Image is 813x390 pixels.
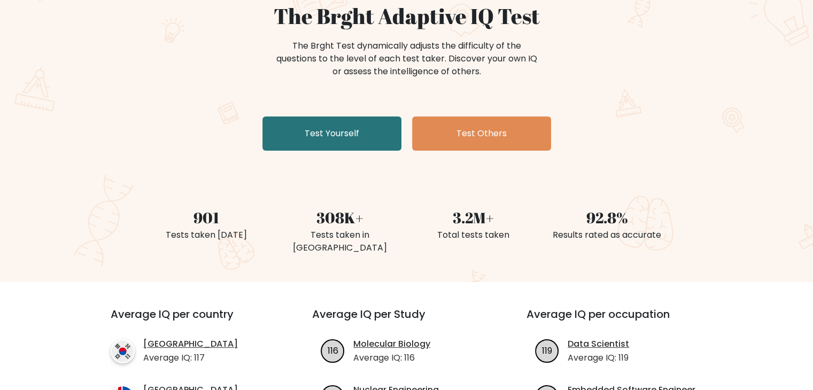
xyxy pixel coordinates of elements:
[353,338,430,350] a: Molecular Biology
[111,308,274,333] h3: Average IQ per country
[542,344,552,356] text: 119
[568,338,629,350] a: Data Scientist
[312,308,501,333] h3: Average IQ per Study
[412,116,551,151] a: Test Others
[568,352,629,364] p: Average IQ: 119
[353,352,430,364] p: Average IQ: 116
[143,352,238,364] p: Average IQ: 117
[111,339,135,363] img: country
[547,229,668,241] div: Results rated as accurate
[328,344,338,356] text: 116
[262,116,401,151] a: Test Yourself
[413,206,534,229] div: 3.2M+
[526,308,715,333] h3: Average IQ per occupation
[146,3,668,29] h1: The Brght Adaptive IQ Test
[280,229,400,254] div: Tests taken in [GEOGRAPHIC_DATA]
[146,206,267,229] div: 901
[280,206,400,229] div: 308K+
[413,229,534,241] div: Total tests taken
[146,229,267,241] div: Tests taken [DATE]
[143,338,238,350] a: [GEOGRAPHIC_DATA]
[547,206,668,229] div: 92.8%
[273,40,540,78] div: The Brght Test dynamically adjusts the difficulty of the questions to the level of each test take...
